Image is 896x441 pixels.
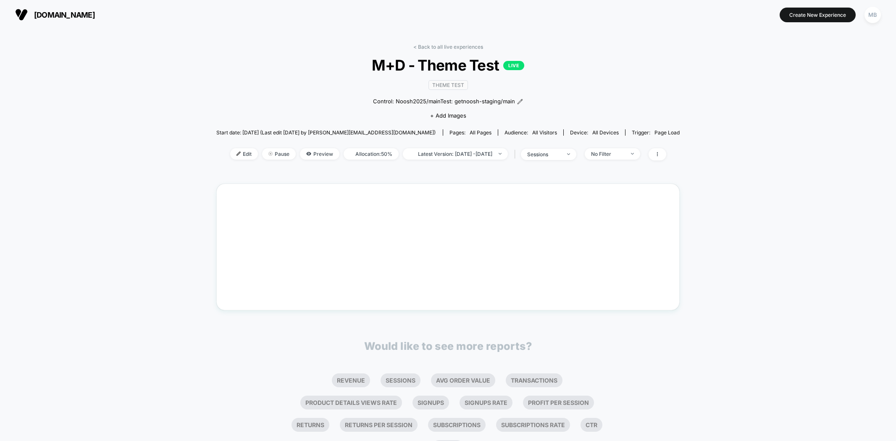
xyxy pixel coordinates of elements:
span: Allocation: 50% [344,148,399,160]
li: Profit Per Session [523,396,594,409]
span: all devices [592,129,619,136]
li: Signups [413,396,449,409]
div: Trigger: [632,129,680,136]
button: MB [862,6,883,24]
li: Revenue [332,373,370,387]
li: Signups Rate [460,396,512,409]
span: Edit [230,148,258,160]
img: end [631,153,634,155]
span: all pages [470,129,491,136]
li: Subscriptions [428,418,486,432]
p: LIVE [503,61,524,70]
button: Create New Experience [780,8,856,22]
p: Would like to see more reports? [364,340,532,352]
span: Theme Test [428,80,468,90]
img: edit [236,152,241,156]
li: Returns Per Session [340,418,418,432]
span: Page Load [654,129,680,136]
span: Device: [563,129,625,136]
div: Audience: [504,129,557,136]
span: [DOMAIN_NAME] [34,10,95,19]
span: + Add Images [430,112,466,119]
li: Sessions [381,373,420,387]
div: sessions [527,151,561,157]
span: Pause [262,148,296,160]
span: Control: Noosh2025/mainTest: getnoosh-staging/main [373,97,515,106]
li: Transactions [506,373,562,387]
li: Subscriptions Rate [496,418,570,432]
img: Visually logo [15,8,28,21]
a: < Back to all live experiences [413,44,483,50]
span: Start date: [DATE] (Last edit [DATE] by [PERSON_NAME][EMAIL_ADDRESS][DOMAIN_NAME]) [216,129,436,136]
span: | [512,148,521,160]
div: MB [864,7,881,23]
div: No Filter [591,151,625,157]
img: end [499,153,502,155]
div: Pages: [449,129,491,136]
img: end [268,152,273,156]
span: Latest Version: [DATE] - [DATE] [403,148,508,160]
span: Preview [300,148,339,160]
li: Product Details Views Rate [300,396,402,409]
span: All Visitors [532,129,557,136]
span: M+D - Theme Test [239,56,657,74]
li: Avg Order Value [431,373,495,387]
li: Returns [292,418,329,432]
li: Ctr [581,418,602,432]
button: [DOMAIN_NAME] [13,8,97,21]
img: end [567,153,570,155]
